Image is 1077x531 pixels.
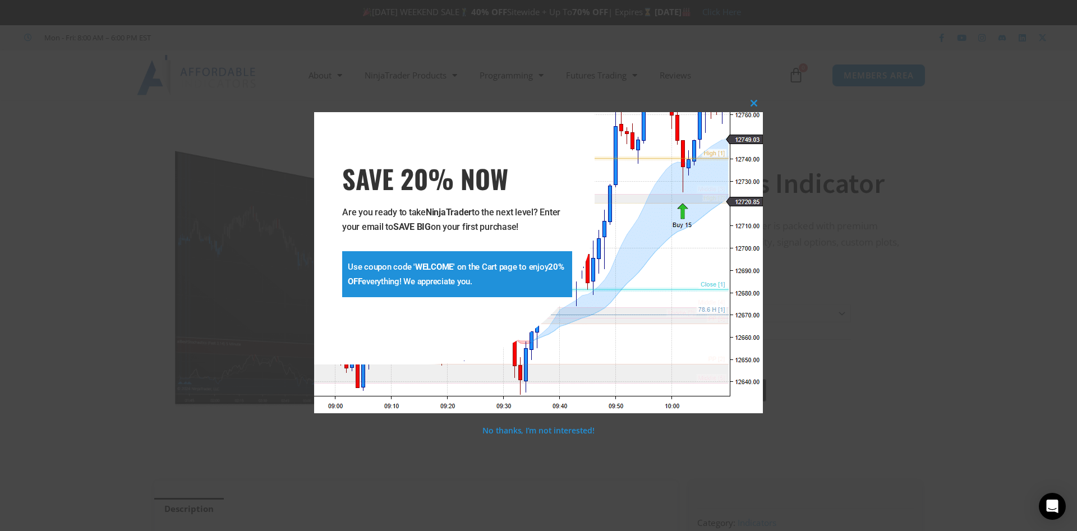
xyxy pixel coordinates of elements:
[1039,493,1066,520] div: Open Intercom Messenger
[348,262,564,287] strong: 20% OFF
[482,425,594,436] a: No thanks, I’m not interested!
[426,207,472,218] strong: NinjaTrader
[342,205,572,234] p: Are you ready to take to the next level? Enter your email to on your first purchase!
[415,262,453,272] strong: WELCOME
[342,163,572,194] span: SAVE 20% NOW
[348,260,567,289] p: Use coupon code ' ' on the Cart page to enjoy everything! We appreciate you.
[393,221,431,232] strong: SAVE BIG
